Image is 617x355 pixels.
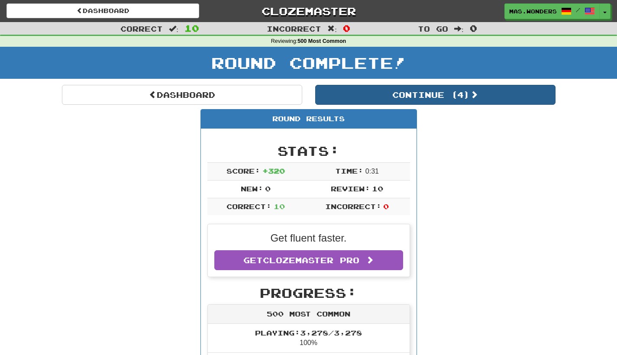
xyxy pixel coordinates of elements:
[262,167,285,175] span: + 320
[208,305,410,324] div: 500 Most Common
[365,168,379,175] span: 0 : 31
[418,24,448,33] span: To go
[120,24,163,33] span: Correct
[274,202,285,210] span: 10
[62,85,302,105] a: Dashboard
[212,3,405,19] a: Clozemaster
[383,202,389,210] span: 0
[335,167,363,175] span: Time:
[207,144,410,158] h2: Stats:
[184,23,199,33] span: 10
[509,7,557,15] span: mas.wonders
[214,250,403,270] a: GetClozemaster Pro
[6,3,199,18] a: Dashboard
[226,202,271,210] span: Correct:
[241,184,263,193] span: New:
[327,25,337,32] span: :
[315,85,556,105] button: Continue (4)
[265,184,271,193] span: 0
[343,23,350,33] span: 0
[267,24,321,33] span: Incorrect
[331,184,370,193] span: Review:
[372,184,383,193] span: 10
[208,324,410,353] li: 100%
[325,202,381,210] span: Incorrect:
[504,3,600,19] a: mas.wonders /
[201,110,417,129] div: Round Results
[255,329,362,337] span: Playing: 3,278 / 3,278
[263,255,359,265] span: Clozemaster Pro
[576,7,580,13] span: /
[3,54,614,71] h1: Round Complete!
[214,231,403,245] p: Get fluent faster.
[297,38,346,44] strong: 500 Most Common
[454,25,464,32] span: :
[470,23,477,33] span: 0
[207,286,410,300] h2: Progress:
[226,167,260,175] span: Score:
[169,25,178,32] span: :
